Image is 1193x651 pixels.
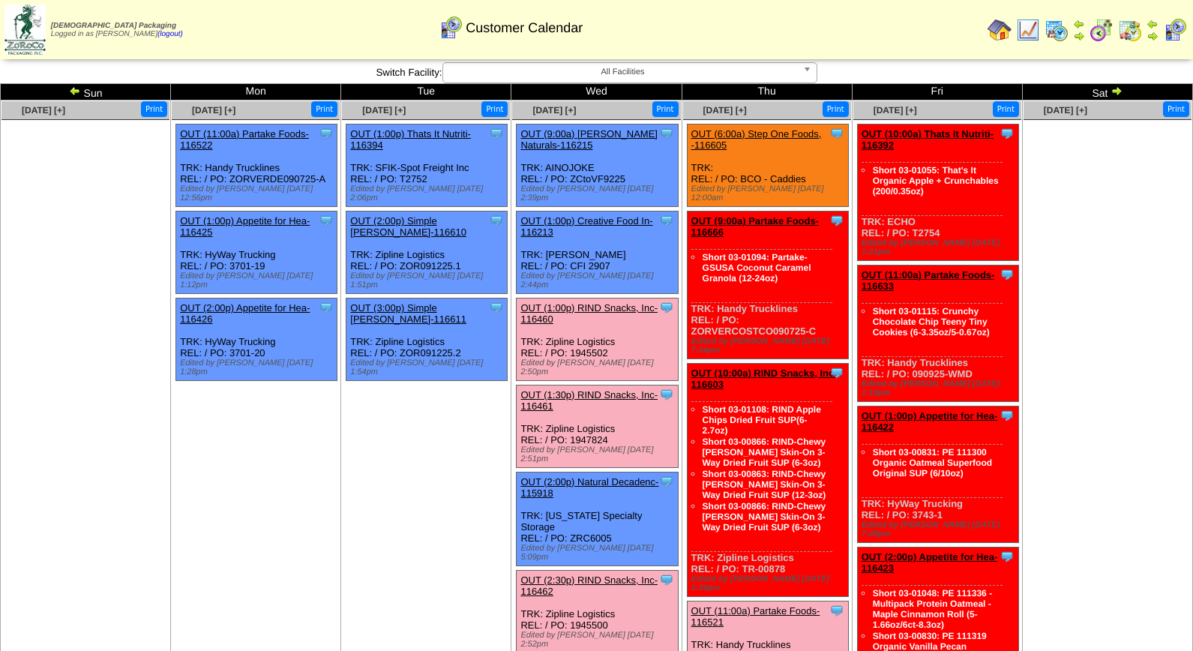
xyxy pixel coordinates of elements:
a: OUT (1:00p) Appetite for Hea-116422 [862,410,998,433]
div: TRK: Handy Trucklines REL: / PO: ZORVERDE090725-A [176,124,337,207]
a: Short 03-01108: RIND Apple Chips Dried Fruit SUP(6-2.7oz) [703,404,821,436]
td: Sat [1022,84,1192,100]
a: OUT (9:00a) [PERSON_NAME] Naturals-116215 [520,128,658,151]
button: Print [311,101,337,117]
img: Tooltip [829,126,844,141]
span: All Facilities [449,63,797,81]
a: [DATE] [+] [362,105,406,115]
td: Thu [682,84,852,100]
div: Edited by [PERSON_NAME] [DATE] 1:21pm [862,238,1018,256]
img: arrowright.gif [1147,30,1159,42]
img: Tooltip [829,213,844,228]
span: Customer Calendar [466,20,583,36]
a: OUT (1:00p) Appetite for Hea-116425 [180,215,310,238]
a: OUT (1:00p) Creative Food In-116213 [520,215,652,238]
div: TRK: AINOJOKE REL: / PO: ZCtoVF9225 [517,124,678,207]
a: OUT (10:00a) RIND Snacks, Inc-116603 [691,367,838,390]
img: calendarcustomer.gif [439,16,463,40]
a: OUT (6:00a) Step One Foods, -116605 [691,128,822,151]
a: OUT (1:00p) RIND Snacks, Inc-116460 [520,302,658,325]
img: Tooltip [659,213,674,228]
div: TRK: [US_STATE] Specialty Storage REL: / PO: ZRC6005 [517,472,678,566]
td: Wed [511,84,682,100]
div: TRK: HyWay Trucking REL: / PO: 3701-20 [176,298,337,381]
img: Tooltip [489,300,504,315]
img: arrowleft.gif [69,85,81,97]
td: Sun [1,84,171,100]
a: Short 03-00831: PE 111300 Organic Oatmeal Superfood Original SUP (6/10oz) [873,447,992,478]
img: Tooltip [659,300,674,315]
a: (logout) [157,30,183,38]
a: OUT (1:00p) Thats It Nutriti-116394 [350,128,471,151]
img: Tooltip [489,213,504,228]
div: Edited by [PERSON_NAME] [DATE] 12:00am [691,184,848,202]
img: Tooltip [319,126,334,141]
img: Tooltip [319,300,334,315]
img: Tooltip [659,474,674,489]
img: calendarcustomer.gif [1163,18,1187,42]
div: TRK: SFIK-Spot Freight Inc REL: / PO: T2752 [346,124,508,207]
button: Print [823,101,849,117]
div: TRK: HyWay Trucking REL: / PO: 3743-1 [857,406,1018,543]
td: Fri [852,84,1022,100]
img: Tooltip [659,387,674,402]
a: OUT (2:00p) Simple [PERSON_NAME]-116610 [350,215,466,238]
a: OUT (2:00p) Appetite for Hea-116423 [862,551,998,574]
button: Print [993,101,1019,117]
div: Edited by [PERSON_NAME] [DATE] 2:44pm [520,271,677,289]
img: Tooltip [1000,549,1015,564]
div: Edited by [PERSON_NAME] [DATE] 1:36pm [691,574,848,592]
div: Edited by [PERSON_NAME] [DATE] 2:06pm [350,184,507,202]
div: Edited by [PERSON_NAME] [DATE] 2:52pm [520,631,677,649]
img: line_graph.gif [1016,18,1040,42]
div: TRK: Zipline Logistics REL: / PO: 1945502 [517,298,678,381]
div: Edited by [PERSON_NAME] [DATE] 1:19pm [862,379,1018,397]
a: [DATE] [+] [874,105,917,115]
a: OUT (11:00a) Partake Foods-116522 [180,128,309,151]
a: Short 03-01055: That's It Organic Apple + Crunchables (200/0.35oz) [873,165,999,196]
button: Print [652,101,679,117]
img: Tooltip [1000,408,1015,423]
a: OUT (9:00a) Partake Foods-116666 [691,215,820,238]
img: Tooltip [489,126,504,141]
img: calendarblend.gif [1090,18,1114,42]
a: OUT (11:00a) Partake Foods-116633 [862,269,995,292]
img: Tooltip [829,603,844,618]
img: arrowleft.gif [1147,18,1159,30]
span: Logged in as [PERSON_NAME] [51,22,183,38]
button: Print [481,101,508,117]
div: TRK: Handy Trucklines REL: / PO: 090925-WMD [857,265,1018,402]
a: OUT (3:00p) Simple [PERSON_NAME]-116611 [350,302,466,325]
div: Edited by [PERSON_NAME] [DATE] 7:46pm [862,520,1018,538]
td: Mon [171,84,341,100]
img: Tooltip [829,365,844,380]
img: arrowright.gif [1073,30,1085,42]
div: Edited by [PERSON_NAME] [DATE] 12:56pm [180,184,337,202]
img: Tooltip [1000,126,1015,141]
div: TRK: Zipline Logistics REL: / PO: TR-00878 [687,364,848,597]
a: [DATE] [+] [192,105,235,115]
a: [DATE] [+] [532,105,576,115]
div: TRK: Zipline Logistics REL: / PO: 1947824 [517,385,678,468]
img: arrowright.gif [1111,85,1123,97]
span: [DATE] [+] [703,105,747,115]
img: calendarinout.gif [1118,18,1142,42]
button: Print [1163,101,1189,117]
div: Edited by [PERSON_NAME] [DATE] 2:50pm [520,358,677,376]
img: arrowleft.gif [1073,18,1085,30]
img: calendarprod.gif [1045,18,1069,42]
a: OUT (11:00a) Partake Foods-116521 [691,605,820,628]
a: Short 03-00866: RIND-Chewy [PERSON_NAME] Skin-On 3-Way Dried Fruit SUP (6-3oz) [703,436,826,468]
div: TRK: Zipline Logistics REL: / PO: ZOR091225.1 [346,211,508,294]
div: TRK: ECHO REL: / PO: T2754 [857,124,1018,261]
a: [DATE] [+] [22,105,65,115]
img: Tooltip [1000,267,1015,282]
td: Tue [341,84,511,100]
a: Short 03-01094: Partake-GSUSA Coconut Caramel Granola (12-24oz) [703,252,811,283]
img: Tooltip [319,213,334,228]
a: [DATE] [+] [1044,105,1087,115]
a: OUT (2:00p) Appetite for Hea-116426 [180,302,310,325]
